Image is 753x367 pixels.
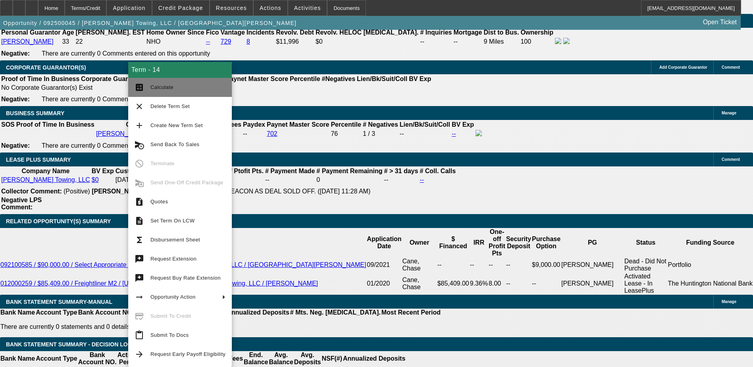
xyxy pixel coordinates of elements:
[228,351,243,366] th: Fees
[265,176,315,184] td: --
[452,121,474,128] b: BV Exp
[659,65,707,70] span: Add Corporate Guarantor
[555,38,561,44] img: facebook-icon.png
[409,75,431,82] b: BV Exp
[243,129,266,138] td: --
[452,130,456,137] a: --
[135,197,144,207] mat-icon: request_quote
[226,309,289,317] th: Annualized Deposits
[81,75,144,82] b: Corporate Guarantor
[437,228,470,257] th: $ Financed
[107,0,151,15] button: Application
[150,218,195,224] span: Set Term On LCW
[135,292,144,302] mat-icon: arrow_right_alt
[135,102,144,111] mat-icon: clear
[243,121,265,128] b: Paydex
[150,256,196,262] span: Request Extension
[532,257,561,272] td: $9,000.00
[150,294,196,300] span: Opportunity Action
[158,5,203,11] span: Credit Package
[506,257,532,272] td: --
[290,75,320,82] b: Percentile
[722,111,736,115] span: Manage
[668,257,753,272] td: Portfolio
[78,351,117,366] th: Bank Account NO.
[316,176,383,184] td: 0
[0,280,318,287] a: 012000259 / $85,409.00 / Freightliner M2 / [US_STATE] Wrecker Sales / Clarks Towing, LLC / [PERSO...
[0,323,441,330] p: There are currently 0 statements and 0 details entered on this opportunity
[92,176,99,183] a: $0
[520,37,554,46] td: 100
[152,0,209,15] button: Credit Package
[476,130,482,136] img: facebook-icon.png
[243,351,268,366] th: End. Balance
[35,309,78,317] th: Account Type
[561,272,624,295] td: [PERSON_NAME]
[115,176,164,184] td: [DATE]
[506,272,532,295] td: --
[321,351,343,366] th: NSF(#)
[288,0,327,15] button: Activities
[488,228,506,257] th: One-off Profit Pts
[420,29,452,36] b: # Inquiries
[357,75,407,82] b: Lien/Bk/Suit/Coll
[135,83,144,92] mat-icon: calculate
[42,50,210,57] span: There are currently 0 Comments entered on this opportunity
[6,341,138,348] span: Bank Statement Summary - Decision Logic
[483,37,520,46] td: 9 Miles
[1,142,30,149] b: Negative:
[6,156,71,163] span: LEASE PLUS SUMMARY
[488,272,506,295] td: 8.00
[437,257,470,272] td: --
[92,168,114,174] b: BV Exp
[624,272,668,295] td: Activated Lease - In LeasePlus
[384,168,418,174] b: # > 31 days
[624,228,668,257] th: Status
[62,37,74,46] td: 33
[150,199,168,205] span: Quotes
[126,121,155,128] b: Company
[16,121,95,129] th: Proof of Time In Business
[520,29,553,36] b: Ownership
[3,20,297,26] span: Opportunity / 092500045 / [PERSON_NAME] Towing, LLC / [GEOGRAPHIC_DATA][PERSON_NAME]
[331,121,361,128] b: Percentile
[268,351,293,366] th: Avg. Balance
[247,38,250,45] a: 8
[532,228,561,257] th: Purchase Option
[0,261,366,268] a: 092100585 / $90,000.00 / Select Appropriate Vendor / [PERSON_NAME] Towing, LLC / [GEOGRAPHIC_DATA...
[210,0,253,15] button: Resources
[400,121,450,128] b: Lien/Bk/Suit/Coll
[420,168,456,174] b: # Coll. Calls
[331,130,361,137] div: 76
[206,38,210,45] a: --
[221,38,231,45] a: 729
[561,228,624,257] th: PG
[150,141,199,147] span: Send Back To Sales
[135,350,144,359] mat-icon: arrow_forward
[149,188,370,195] span: NO PAYMENTS MADE TO BEACON AS DEAL SOLD OFF. ([DATE] 11:28 AM)
[135,121,144,130] mat-icon: add
[135,254,144,264] mat-icon: try
[420,176,424,183] a: --
[265,168,315,174] b: # Payment Made
[470,257,488,272] td: --
[668,272,753,295] td: The Huntington National Bank
[1,84,435,92] td: No Corporate Guarantor(s) Exist
[668,228,753,257] th: Funding Source
[226,75,288,82] b: Paynet Master Score
[532,272,561,295] td: --
[117,351,141,366] th: Activity Period
[275,37,314,46] td: $11,996
[267,130,277,137] a: 702
[470,228,488,257] th: IRR
[453,37,483,46] td: --
[381,309,441,317] th: Most Recent Period
[276,29,314,36] b: Revolv. Debt
[624,257,668,272] td: Dead - Did Not Purchase
[366,257,402,272] td: 09/2021
[1,50,30,57] b: Negative:
[1,176,90,183] a: [PERSON_NAME] Towing, LLC
[216,5,247,11] span: Resources
[135,216,144,226] mat-icon: description
[267,121,329,128] b: Paynet Master Score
